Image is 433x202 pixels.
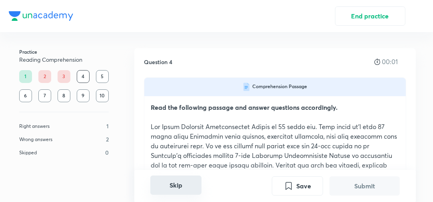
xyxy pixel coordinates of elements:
div: 9 [77,89,90,102]
div: 10 [96,89,109,102]
h5: Reading Comprehension [19,55,109,64]
div: 7 [38,89,51,102]
img: comprehension-icon [243,83,249,91]
div: 00:01 [374,58,406,65]
p: Wrong answers [19,136,52,143]
img: stopwatch icon [374,59,380,65]
button: Submit [329,176,400,196]
p: 2 [106,135,109,143]
h6: Comprehension Passage [253,83,307,91]
p: 0 [105,148,109,157]
button: Save [272,176,323,196]
div: 6 [19,89,32,102]
p: Skipped [19,149,37,156]
strong: Read the following passage and answer questions accordingly. [151,103,337,111]
p: 1 [106,122,109,130]
button: End practice [335,6,405,26]
button: Skip [150,176,202,195]
h6: Practice [19,48,109,55]
div: 2 [38,70,51,83]
div: 1 [19,70,32,83]
div: 5 [96,70,109,83]
div: 8 [58,89,70,102]
div: 4 [77,70,90,83]
div: 3 [58,70,70,83]
img: Company Logo [9,11,73,21]
h5: Question 4 [144,58,172,66]
p: Right answers [19,123,50,130]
